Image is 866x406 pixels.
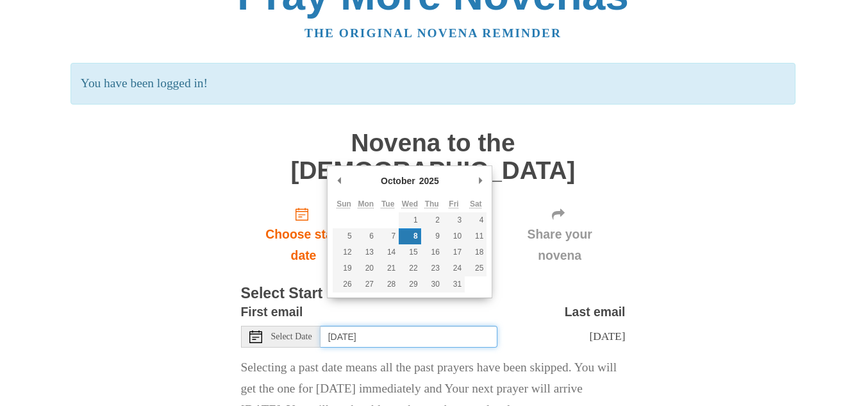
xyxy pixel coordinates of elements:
[304,26,562,40] a: The original novena reminder
[241,301,303,323] label: First email
[254,224,354,266] span: Choose start date
[421,260,443,276] button: 23
[417,171,441,190] div: 2025
[355,260,377,276] button: 20
[449,199,458,208] abbr: Friday
[565,301,626,323] label: Last email
[474,171,487,190] button: Next Month
[465,244,487,260] button: 18
[421,212,443,228] button: 2
[355,276,377,292] button: 27
[358,199,374,208] abbr: Monday
[381,199,394,208] abbr: Tuesday
[443,212,465,228] button: 3
[399,260,421,276] button: 22
[465,228,487,244] button: 11
[465,212,487,228] button: 4
[379,171,417,190] div: October
[399,244,421,260] button: 15
[399,228,421,244] button: 8
[443,244,465,260] button: 17
[271,332,312,341] span: Select Date
[494,197,626,273] div: Click "Next" to confirm your start date first.
[425,199,439,208] abbr: Thursday
[421,244,443,260] button: 16
[377,244,399,260] button: 14
[241,285,626,302] h3: Select Start Date
[71,63,795,105] p: You have been logged in!
[377,260,399,276] button: 21
[241,197,367,273] a: Choose start date
[333,276,354,292] button: 26
[507,224,613,266] span: Share your novena
[470,199,482,208] abbr: Saturday
[443,276,465,292] button: 31
[465,260,487,276] button: 25
[399,212,421,228] button: 1
[377,276,399,292] button: 28
[333,171,346,190] button: Previous Month
[399,276,421,292] button: 29
[355,244,377,260] button: 13
[402,199,418,208] abbr: Wednesday
[355,228,377,244] button: 6
[321,326,497,348] input: Use the arrow keys to pick a date
[443,228,465,244] button: 10
[333,228,354,244] button: 5
[443,260,465,276] button: 24
[241,130,626,184] h1: Novena to the [DEMOGRAPHIC_DATA]
[421,276,443,292] button: 30
[333,260,354,276] button: 19
[377,228,399,244] button: 7
[421,228,443,244] button: 9
[337,199,351,208] abbr: Sunday
[333,244,354,260] button: 12
[589,330,625,343] span: [DATE]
